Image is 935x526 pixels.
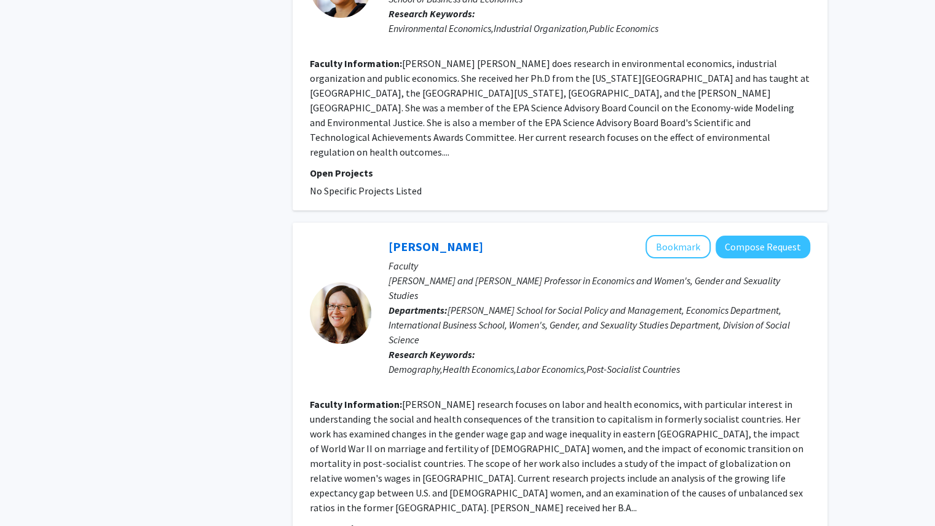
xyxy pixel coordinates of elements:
[310,57,402,70] b: Faculty Information:
[310,165,810,180] p: Open Projects
[389,258,810,273] p: Faculty
[310,398,402,410] b: Faculty Information:
[389,304,448,316] b: Departments:
[645,235,711,258] button: Add Elizabeth Brainerd to Bookmarks
[389,21,810,36] div: Environmental Economics,Industrial Organization,Public Economics
[9,471,52,517] iframe: Chat
[389,273,810,303] p: [PERSON_NAME] and [PERSON_NAME] Professor in Economics and Women's, Gender and Sexuality Studies
[716,236,810,258] button: Compose Request to Elizabeth Brainerd
[389,348,475,361] b: Research Keywords:
[389,304,790,346] span: [PERSON_NAME] School for Social Policy and Management, Economics Department, International Busine...
[310,57,810,158] fg-read-more: [PERSON_NAME] [PERSON_NAME] does research in environmental economics, industrial organization and...
[310,398,803,514] fg-read-more: [PERSON_NAME] research focuses on labor and health economics, with particular interest in underst...
[389,7,475,20] b: Research Keywords:
[389,362,810,377] div: Demography,Health Economics,Labor Economics,Post-Socialist Countries
[389,239,483,254] a: [PERSON_NAME]
[310,185,422,197] span: No Specific Projects Listed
